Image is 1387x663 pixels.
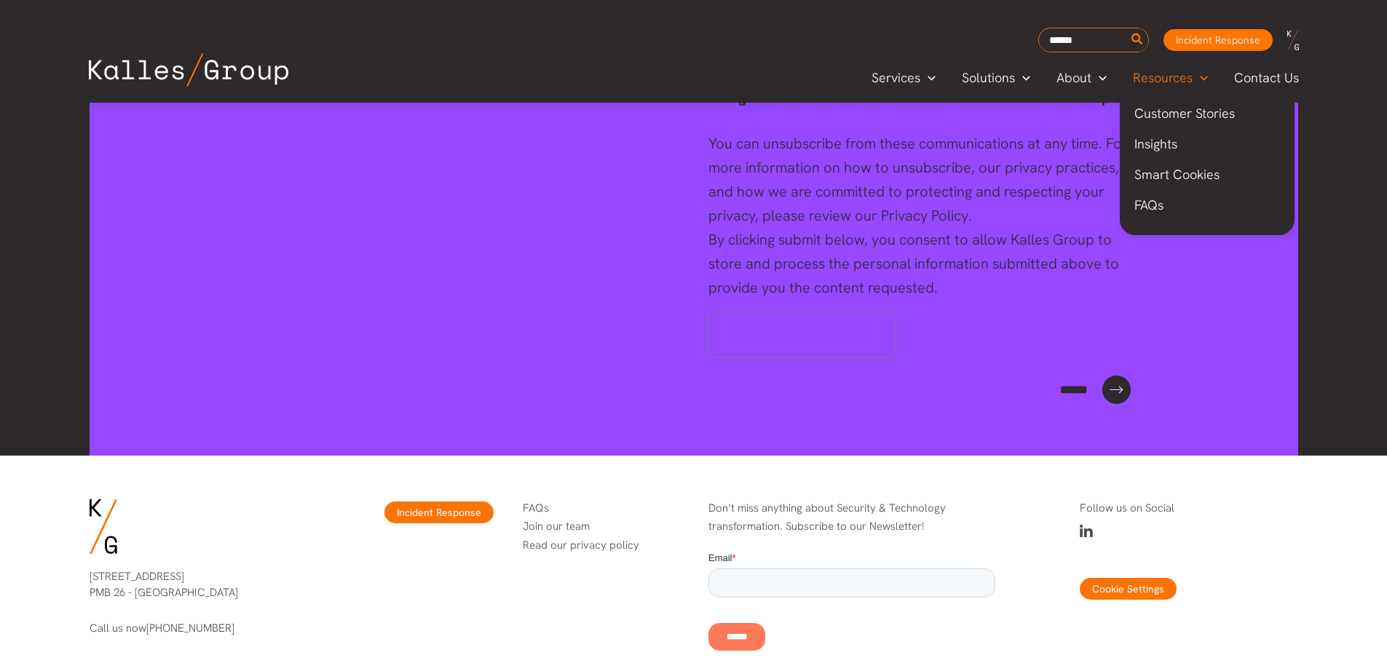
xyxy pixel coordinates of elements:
[1129,28,1147,52] button: Search
[708,228,1131,300] div: By clicking submit below, you consent to allow Kalles Group to store and process the personal inf...
[523,501,549,515] a: FAQs
[1163,29,1273,51] a: Incident Response
[90,568,308,601] p: [STREET_ADDRESS] PMB 26 - [GEOGRAPHIC_DATA]
[962,67,1015,89] span: Solutions
[1080,578,1177,600] button: Cookie Settings
[1134,135,1177,152] span: Insights
[858,67,949,89] a: ServicesMenu Toggle
[90,620,308,637] p: Call us now
[1120,129,1295,159] a: Insights
[708,551,995,663] iframe: Form 0
[872,67,920,89] span: Services
[1120,67,1221,89] a: ResourcesMenu Toggle
[89,53,288,87] img: Kalles Group
[146,621,234,635] a: [PHONE_NUMBER]
[523,538,639,552] a: Read our privacy policy
[708,132,1131,228] div: You can unsubscribe from these communications at any time. For more information on how to unsubsc...
[90,499,117,554] img: KG-Logo-Signature
[1080,499,1298,518] p: Follow us on Social
[920,67,936,89] span: Menu Toggle
[1221,67,1313,89] a: Contact Us
[1043,67,1120,89] a: AboutMenu Toggle
[1134,196,1163,213] span: FAQs
[1120,159,1295,190] a: Smart Cookies
[708,499,995,536] p: Don’t miss anything about Security & Technology transformation. Subscribe to our Newsletter!
[1091,67,1107,89] span: Menu Toggle
[949,67,1043,89] a: SolutionsMenu Toggle
[384,501,494,523] a: Incident Response
[1120,98,1295,129] a: Customer Stories
[1193,67,1208,89] span: Menu Toggle
[1234,67,1299,89] span: Contact Us
[1134,166,1220,183] span: Smart Cookies
[1015,67,1030,89] span: Menu Toggle
[1120,190,1295,221] a: FAQs
[858,65,1313,90] nav: Primary Site Navigation
[523,519,590,533] a: Join our team
[708,313,895,357] iframe: reCAPTCHA
[1134,105,1235,122] span: Customer Stories
[1056,67,1091,89] span: About
[1133,67,1193,89] span: Resources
